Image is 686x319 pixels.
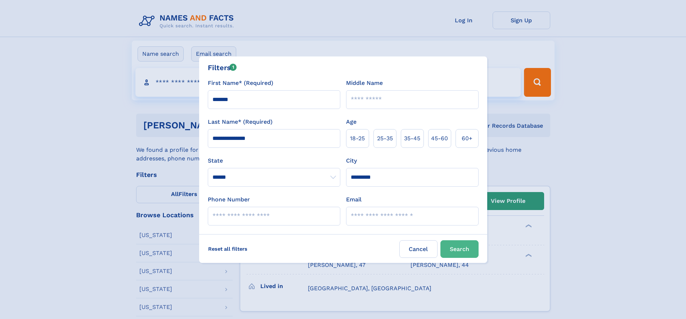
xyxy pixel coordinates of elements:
span: 60+ [462,134,472,143]
span: 25‑35 [377,134,393,143]
label: Last Name* (Required) [208,118,273,126]
label: Cancel [399,240,438,258]
label: Phone Number [208,195,250,204]
label: Reset all filters [203,240,252,258]
label: City [346,156,357,165]
span: 18‑25 [350,134,365,143]
button: Search [440,240,479,258]
label: State [208,156,340,165]
label: Email [346,195,362,204]
span: 45‑60 [431,134,448,143]
label: Age [346,118,357,126]
span: 35‑45 [404,134,420,143]
div: Filters [208,62,237,73]
label: First Name* (Required) [208,79,273,87]
label: Middle Name [346,79,383,87]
